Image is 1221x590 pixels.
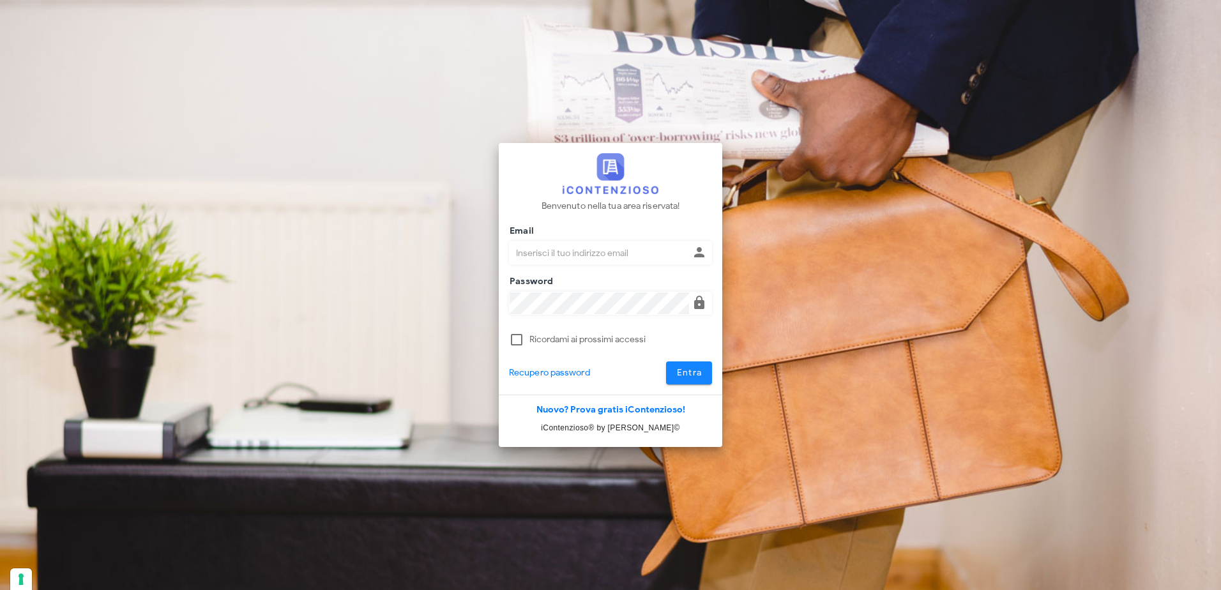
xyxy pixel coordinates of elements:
[506,275,554,288] label: Password
[536,404,685,415] a: Nuovo? Prova gratis iContenzioso!
[529,333,712,346] label: Ricordami ai prossimi accessi
[499,421,722,434] p: iContenzioso® by [PERSON_NAME]©
[542,199,680,213] p: Benvenuto nella tua area riservata!
[506,225,534,238] label: Email
[509,366,590,380] a: Recupero password
[10,568,32,590] button: Le tue preferenze relative al consenso per le tecnologie di tracciamento
[666,361,713,384] button: Entra
[510,242,689,264] input: Inserisci il tuo indirizzo email
[676,367,702,378] span: Entra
